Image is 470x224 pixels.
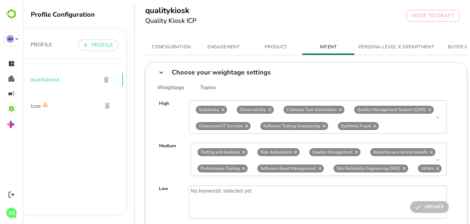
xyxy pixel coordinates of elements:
span: ENGAGEMENT [179,43,223,51]
h6: Quality Kiosk ICP [122,16,174,26]
div: Quality Management System (QMS) [331,106,411,114]
span: Software Testing Outsourcing [238,123,300,129]
span: Observability [214,107,246,113]
span: Quality Management [287,149,332,155]
div: Medium [136,143,153,176]
div: Synthetic Fraud [315,122,356,130]
div: Outsourced IT Services [173,122,228,130]
div: simple tabs [122,39,444,55]
div: Performance Testing [175,165,225,172]
p: MOVE TO DRAFT [389,12,431,20]
div: Testing and Analysis [175,148,225,156]
div: Software Testing Outsourcing [237,122,305,130]
div: Low [136,185,145,219]
div: Scalability [173,106,204,114]
span: PERSONA LEVEL X DEPARTMENT [336,43,411,51]
span: Quality Management System (QMS) [332,107,406,113]
div: Profile Configuration [8,10,103,19]
span: BUYER GROUP [419,43,464,51]
div: AS [6,208,17,218]
div: Analytics as a service (AaaS) [347,148,412,156]
span: Scalability [173,107,199,113]
div: Weightage [134,85,162,91]
span: UiPath [395,166,413,171]
div: Software Asset Management [235,165,301,172]
p: PROFILE [69,41,90,49]
span: Performance Testing [175,166,219,171]
span: Synthetic Fraud [315,123,351,129]
span: CONFIGURATION [126,43,171,51]
div: QU [6,35,14,43]
span: Risk Automation [235,149,271,155]
span: Site Reliability Engineering (SRE) [311,166,380,171]
span: INTENT [283,43,328,51]
div: qualitykiosk [3,67,100,93]
p: PROFILE [8,41,29,49]
div: Choose your weightage settings [123,63,444,82]
button: Logout [7,190,16,199]
span: Software Asset Management [235,166,296,171]
span: Analytics as a service (AaaS) [348,149,407,155]
div: UiPath [395,165,419,172]
div: Choose your weightage settings [149,69,248,75]
div: Codeless Test Automation [261,106,322,114]
p: No keywords selected yet [166,186,230,218]
button: PROFILE [56,40,95,51]
span: Testing and Analysis [175,149,219,155]
span: Codeless Test Automation [261,107,316,113]
div: Risk Automation [235,148,277,156]
div: High [136,100,146,134]
div: Observability [214,106,251,114]
h5: qualitykiosk [122,5,174,16]
span: PRODUCT [231,43,275,51]
img: BambooboxLogoMark.f1c84d78b4c51b1a7b5f700c9845e183.svg [3,8,20,20]
div: Quality Management [287,148,338,156]
div: Topics [162,85,193,91]
button: MOVE TO DRAFT [383,10,437,22]
span: qualitykiosk [8,76,73,84]
span: Outsourced IT Services [173,123,222,129]
div: tcoe [3,93,100,119]
span: tcoe [8,102,74,110]
div: Site Reliability Engineering (SRE) [311,165,385,172]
